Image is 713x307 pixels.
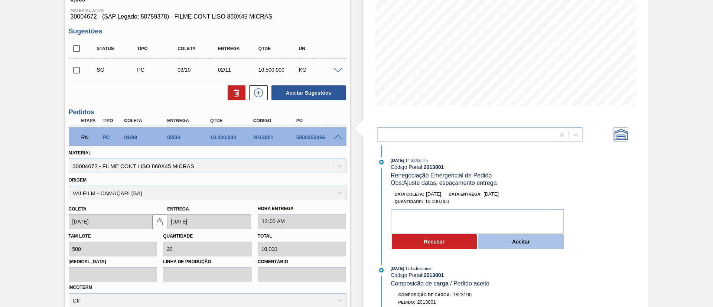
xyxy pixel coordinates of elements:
button: Aceitar [478,234,564,249]
p: RN [81,134,100,140]
div: Sugestão Criada [95,67,140,73]
div: KG [297,67,342,73]
span: 30004672 - (SAP Legado: 50759378) - FILME CONT LISO 860X45 MICRAS [71,13,345,20]
span: Material ativo [71,8,345,13]
div: Código Portal: [391,164,567,170]
div: Status [95,46,140,51]
img: atual [379,268,384,272]
span: Obs: Ajuste datas, espaçamento entrega [391,180,497,186]
div: Código Portal: [391,272,567,278]
div: Coleta [122,118,170,123]
label: Incoterm [69,285,92,290]
div: 5800353466 [294,134,343,140]
button: Recusar [392,234,477,249]
h3: Pedidos [69,108,346,116]
div: Aceitar Sugestões [268,85,346,101]
div: 03/10/2025 [176,67,221,73]
span: 1823190 [453,292,472,297]
span: [DATE] [484,191,499,197]
div: Qtde [208,118,257,123]
input: dd/mm/yyyy [167,214,251,229]
div: Qtde [257,46,302,51]
label: Hora Entrega [258,203,346,214]
div: Entrega [216,46,261,51]
label: Coleta [69,206,87,212]
span: Pedido : [398,300,416,304]
div: 02/11/2025 [216,67,261,73]
button: locked [152,214,167,229]
label: Total [258,233,272,239]
span: [DATE] [391,158,404,163]
input: dd/mm/yyyy [69,214,153,229]
label: Comentário [258,257,346,267]
span: : Valfilm [415,158,428,163]
label: Quantidade [163,233,193,239]
div: 01/09/2025 [122,134,170,140]
span: [DATE] [391,266,404,271]
div: 10.000,000 [208,134,257,140]
div: Tipo [135,46,180,51]
label: Material [69,150,91,156]
label: Linha de Produção [163,257,252,267]
span: Composição de Carga : [398,293,451,297]
label: Tam lote [69,233,91,239]
div: Entrega [165,118,214,123]
img: atual [379,160,384,164]
span: Composicão de carga / Pedido aceito [391,280,489,287]
div: Tipo [101,118,123,123]
div: Código [251,118,300,123]
label: Origem [69,177,87,183]
div: UN [297,46,342,51]
button: Aceitar Sugestões [271,85,346,100]
img: locked [155,217,164,226]
span: - 14:00 [404,159,415,163]
strong: 2013801 [424,164,444,170]
h3: Sugestões [69,27,346,35]
div: 2013801 [251,134,300,140]
span: : Insumos [415,266,432,271]
div: Etapa [79,118,102,123]
span: Renegociação Emergencial de Pedido [391,172,492,179]
span: Data entrega: [449,192,482,196]
div: Excluir Sugestões [224,85,245,100]
span: - 12:15 [404,267,415,271]
div: PO [294,118,343,123]
span: [DATE] [426,191,441,197]
span: Quantidade : [395,199,423,204]
label: Entrega [167,206,189,212]
div: Em renegociação [79,129,102,146]
div: 10.500,000 [257,67,302,73]
span: 2013801 [417,299,436,305]
div: Pedido de Compra [135,67,180,73]
label: [MEDICAL_DATA] [69,257,157,267]
div: Nova sugestão [245,85,268,100]
span: 10.000,000 [425,199,449,204]
div: Coleta [176,46,221,51]
div: 02/09/2025 [165,134,214,140]
div: Pedido de Compra [101,134,123,140]
strong: 2013801 [424,272,444,278]
span: Data coleta: [395,192,424,196]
